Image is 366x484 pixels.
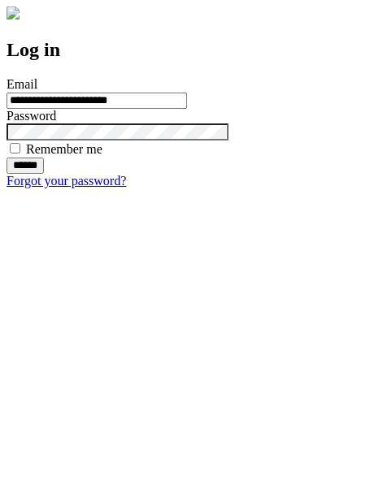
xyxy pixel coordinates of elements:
label: Remember me [26,142,102,156]
a: Forgot your password? [7,174,126,188]
label: Email [7,77,37,91]
label: Password [7,109,56,123]
img: logo-4e3dc11c47720685a147b03b5a06dd966a58ff35d612b21f08c02c0306f2b779.png [7,6,20,19]
h2: Log in [7,39,359,61]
